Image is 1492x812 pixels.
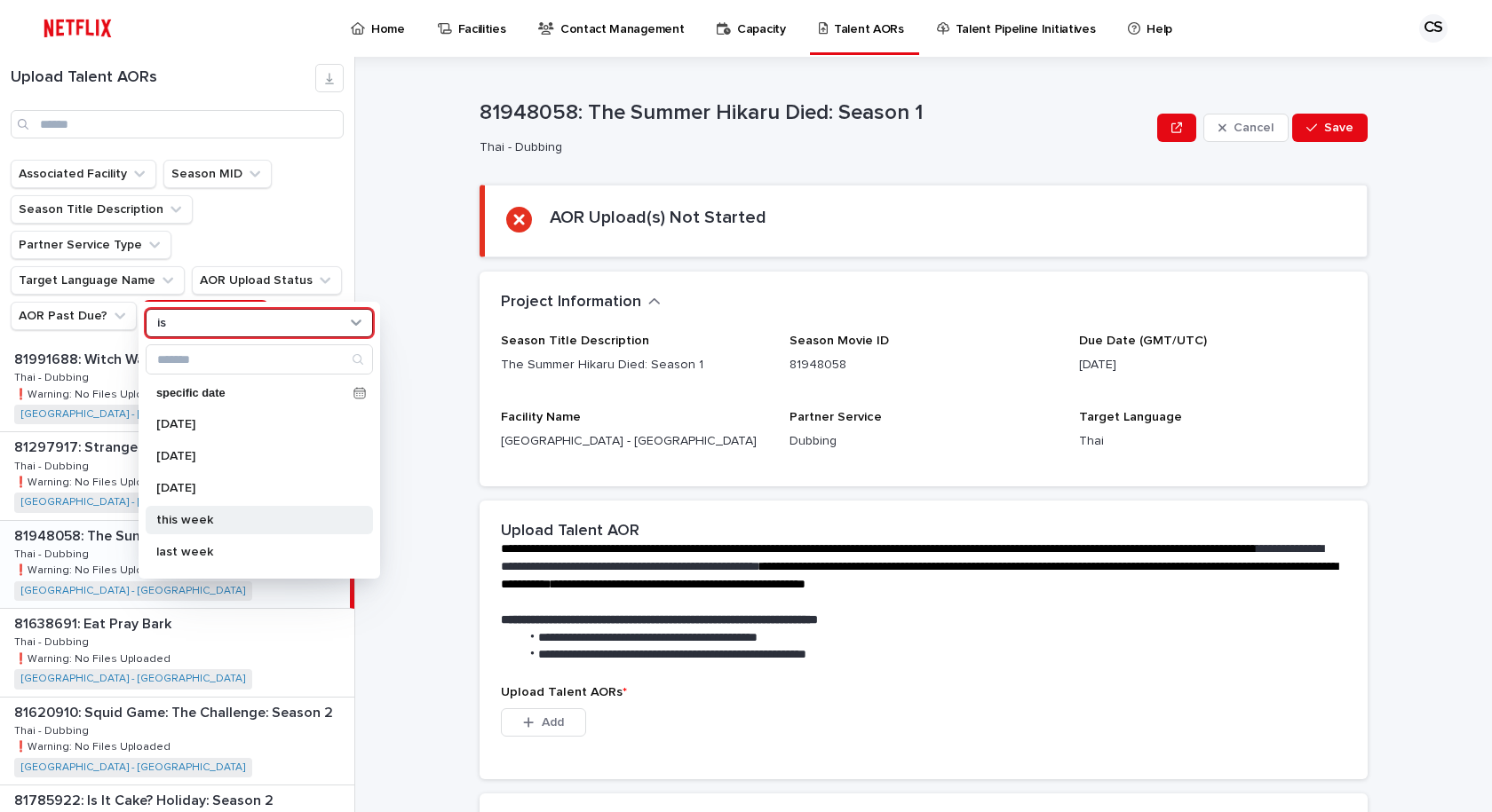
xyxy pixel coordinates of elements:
[14,385,174,401] p: ❗️Warning: No Files Uploaded
[501,293,641,312] h2: Project Information
[14,612,175,633] p: 81638691: Eat Pray Bark
[501,293,661,312] button: Project Information
[36,11,120,46] img: ifQbXi3ZQGMSEF7WDB7W
[14,561,174,577] p: ❗️Warning: No Files Uploaded
[11,110,344,138] input: Search
[1079,356,1346,374] p: [DATE]
[1292,114,1368,142] button: Save
[14,524,317,545] p: 81948058: The Summer Hikaru Died: Season 1
[21,761,245,774] a: [GEOGRAPHIC_DATA] - [GEOGRAPHIC_DATA]
[163,160,272,188] button: Season MID
[550,207,766,228] h2: AOR Upload(s) Not Started
[14,633,92,649] p: Thai - Dubbing
[21,585,245,597] a: [GEOGRAPHIC_DATA] - [GEOGRAPHIC_DATA]
[147,345,372,374] input: Search
[21,673,245,685] a: [GEOGRAPHIC_DATA] - [GEOGRAPHIC_DATA]
[542,716,564,729] span: Add
[501,708,586,737] button: Add
[1324,122,1353,134] span: Save
[14,721,92,737] p: Thai - Dubbing
[790,356,1057,374] p: 81948058
[480,100,1150,126] p: 81948058: The Summer Hikaru Died: Season 1
[14,789,277,809] p: 81785922: Is It Cake? Holiday: Season 2
[11,231,171,259] button: Partner Service Type
[14,436,319,456] p: 81297917: Stranger Things: Stranger Things 5
[501,522,639,541] h2: Upload Talent AOR
[501,411,581,423] span: Facility Name
[501,356,768,374] p: The Summer Hikaru Died: Season 1
[11,266,185,295] button: Target Language Name
[790,411,882,423] span: Partner Service
[501,432,768,451] p: [GEOGRAPHIC_DATA] - [GEOGRAPHIC_DATA]
[14,737,174,753] p: ❗️Warning: No Files Uploaded
[480,140,1143,155] p: Thai - Dubbing
[14,348,234,368] p: 81991688: Witch Watch: Season 1
[14,473,174,489] p: ❗️Warning: No Files Uploaded
[11,160,156,188] button: Associated Facility
[11,302,137,330] button: AOR Past Due?
[146,344,373,374] div: Search
[14,368,92,384] p: Thai - Dubbing
[501,686,627,698] span: Upload Talent AORs
[192,266,342,295] button: AOR Upload Status
[21,496,245,508] a: [GEOGRAPHIC_DATA] - [GEOGRAPHIC_DATA]
[14,545,92,561] p: Thai - Dubbing
[146,380,373,406] div: specific date
[501,335,649,347] span: Season Title Description
[1079,335,1207,347] span: Due Date (GMT/UTC)
[14,650,174,666] p: ❗️Warning: No Files Uploaded
[11,195,193,224] button: Season Title Description
[1234,122,1274,134] span: Cancel
[790,335,889,347] span: Season Movie ID
[157,316,166,331] p: is
[14,457,92,473] p: Thai - Dubbing
[790,432,1057,451] p: Dubbing
[11,68,315,88] h1: Upload Talent AORs
[156,450,345,462] p: [DATE]
[1419,14,1448,43] div: CS
[1079,432,1346,451] p: Thai
[1203,114,1289,142] button: Cancel
[156,482,345,494] p: [DATE]
[14,701,337,721] p: 81620910: Squid Game: The Challenge: Season 2
[156,514,345,526] p: this week
[156,546,345,558] p: last week
[21,408,245,421] a: [GEOGRAPHIC_DATA] - [GEOGRAPHIC_DATA]
[1079,411,1182,423] span: Target Language
[156,418,345,430] p: [DATE]
[156,388,346,399] p: specific date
